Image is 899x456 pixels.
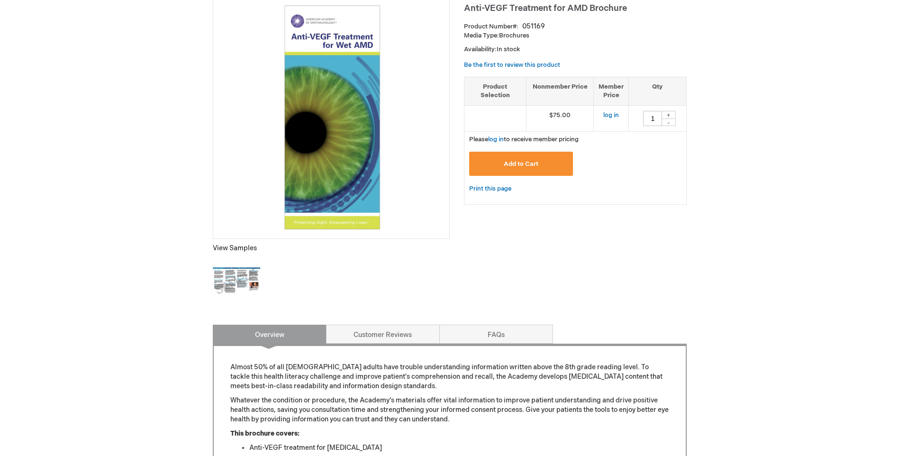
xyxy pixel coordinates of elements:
th: Product Selection [464,77,527,105]
img: Anti-VEGF Treatment for AMD Brochure [218,4,445,231]
strong: This brochure covers: [230,429,300,438]
th: Member Price [594,77,629,105]
a: Print this page [469,183,511,195]
div: 051169 [522,22,545,31]
th: Qty [629,77,686,105]
td: $75.00 [526,105,594,131]
a: Customer Reviews [326,325,440,344]
strong: Media Type: [464,32,499,39]
a: log in [488,136,504,143]
span: In stock [497,46,520,53]
span: Anti-VEGF Treatment for AMD Brochure [464,3,627,13]
p: View Samples [213,244,450,253]
div: + [662,111,676,119]
p: Almost 50% of all [DEMOGRAPHIC_DATA] adults have trouble understanding information written above ... [230,363,669,391]
th: Nonmember Price [526,77,594,105]
a: Be the first to review this product [464,61,560,69]
p: Brochures [464,31,687,40]
strong: Product Number [464,23,518,30]
li: Anti-VEGF treatment for [MEDICAL_DATA] [249,443,669,453]
img: Click to view [213,258,260,305]
p: Availability: [464,45,687,54]
input: Qty [643,111,662,126]
a: log in [603,111,619,119]
button: Add to Cart [469,152,573,176]
a: FAQs [439,325,553,344]
p: Whatever the condition or procedure, the Academy’s materials offer vital information to improve p... [230,396,669,424]
span: Please to receive member pricing [469,136,579,143]
div: - [662,119,676,126]
a: Overview [213,325,327,344]
span: Add to Cart [504,160,538,168]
